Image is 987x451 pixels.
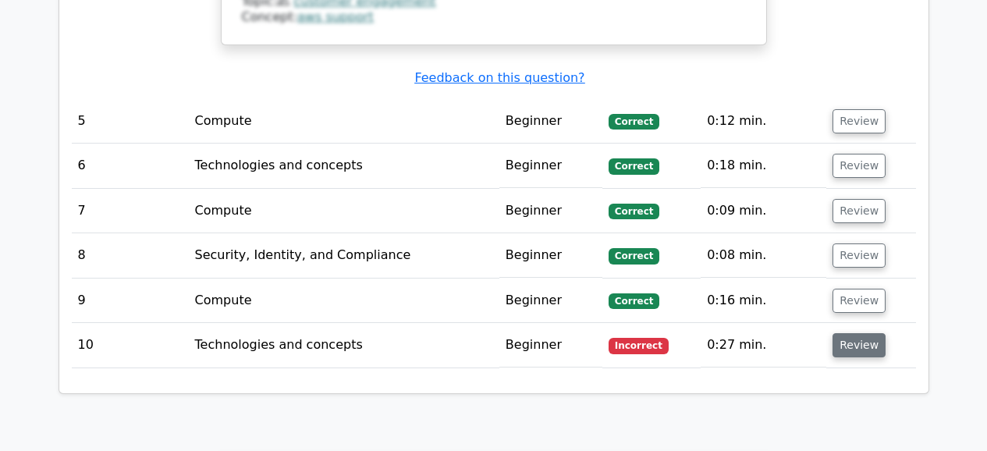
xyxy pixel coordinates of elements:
[297,9,374,24] a: aws support
[72,233,189,278] td: 8
[609,114,659,130] span: Correct
[499,189,602,233] td: Beginner
[701,144,826,188] td: 0:18 min.
[701,233,826,278] td: 0:08 min.
[414,70,584,85] a: Feedback on this question?
[499,233,602,278] td: Beginner
[701,323,826,368] td: 0:27 min.
[609,248,659,264] span: Correct
[609,204,659,219] span: Correct
[609,293,659,309] span: Correct
[499,323,602,368] td: Beginner
[701,279,826,323] td: 0:16 min.
[72,99,189,144] td: 5
[701,189,826,233] td: 0:09 min.
[72,279,189,323] td: 9
[72,189,189,233] td: 7
[189,99,499,144] td: Compute
[833,109,886,133] button: Review
[72,323,189,368] td: 10
[189,144,499,188] td: Technologies and concepts
[833,289,886,313] button: Review
[833,243,886,268] button: Review
[609,158,659,174] span: Correct
[189,323,499,368] td: Technologies and concepts
[189,279,499,323] td: Compute
[189,189,499,233] td: Compute
[609,338,669,353] span: Incorrect
[499,144,602,188] td: Beginner
[499,279,602,323] td: Beginner
[499,99,602,144] td: Beginner
[833,199,886,223] button: Review
[701,99,826,144] td: 0:12 min.
[72,144,189,188] td: 6
[833,154,886,178] button: Review
[242,9,746,26] div: Concept:
[833,333,886,357] button: Review
[189,233,499,278] td: Security, Identity, and Compliance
